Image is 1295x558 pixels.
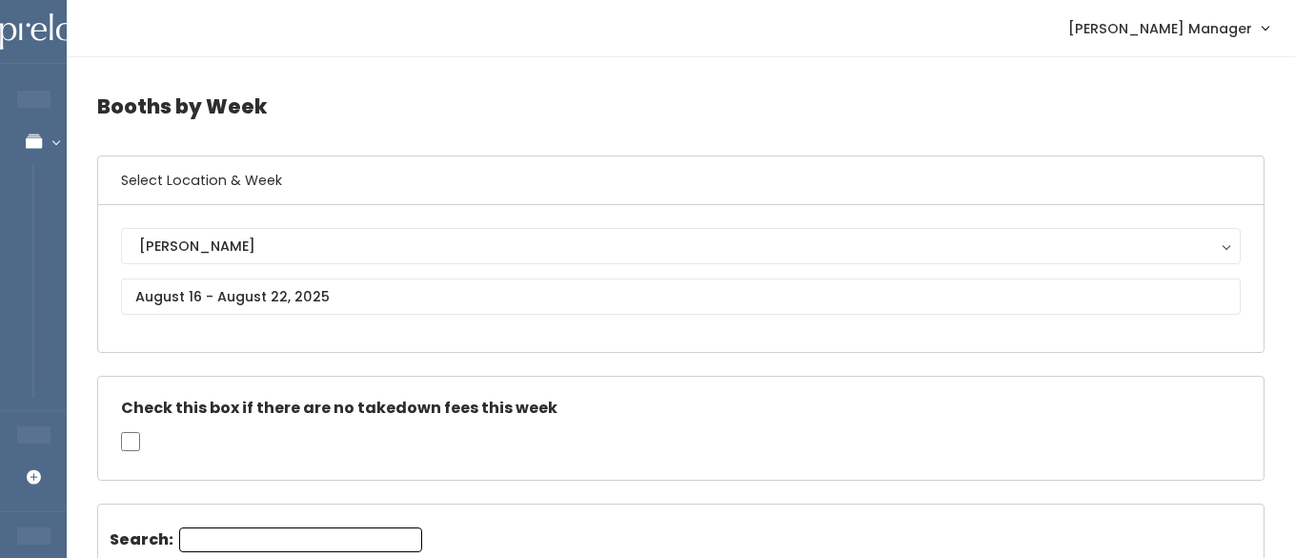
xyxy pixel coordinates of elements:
h5: Check this box if there are no takedown fees this week [121,400,1241,417]
div: [PERSON_NAME] [139,236,1223,257]
span: [PERSON_NAME] Manager [1068,18,1252,39]
a: [PERSON_NAME] Manager [1049,8,1287,49]
h4: Booths by Week [97,80,1265,133]
input: Search: [179,527,422,552]
button: [PERSON_NAME] [121,228,1241,264]
label: Search: [110,527,422,552]
h6: Select Location & Week [98,156,1264,205]
input: August 16 - August 22, 2025 [121,279,1241,315]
